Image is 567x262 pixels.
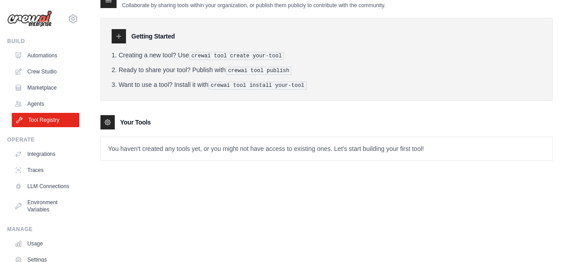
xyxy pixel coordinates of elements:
img: Logo [7,10,52,27]
a: Usage [11,236,78,251]
a: Crew Studio [11,64,78,79]
a: LLM Connections [11,179,78,193]
li: Ready to share your tool? Publish with [112,65,541,75]
h3: Your Tools [120,118,151,127]
a: Environment Variables [11,195,78,217]
a: Integrations [11,147,78,161]
a: Traces [11,163,78,177]
div: Operate [7,136,78,143]
a: Tool Registry [12,113,79,127]
pre: crewai tool install your-tool [208,82,307,90]
p: You haven't created any tools yet, or you might not have access to existing ones. Let's start bui... [101,137,552,160]
div: Manage [7,226,78,233]
a: Automations [11,48,78,63]
div: Build [7,38,78,45]
a: Agents [11,97,78,111]
p: Collaborate by sharing tools within your organization, or publish them publicly to contribute wit... [122,2,385,9]
pre: crewai tool publish [226,67,292,75]
a: Marketplace [11,81,78,95]
pre: crewai tool create your-tool [189,52,284,60]
li: Creating a new tool? Use [112,51,541,60]
li: Want to use a tool? Install it with [112,80,541,90]
h3: Getting Started [131,32,175,41]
